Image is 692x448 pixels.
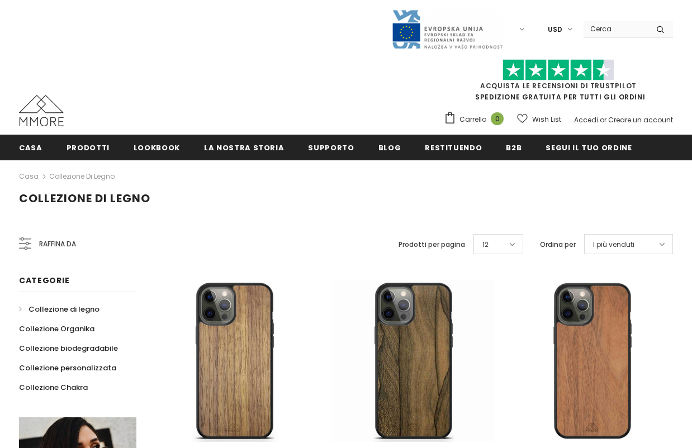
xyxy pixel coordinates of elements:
[548,24,562,35] span: USD
[600,115,606,125] span: or
[391,24,503,34] a: Javni Razpis
[482,239,489,250] span: 12
[503,59,614,81] img: Fidati di Pilot Stars
[134,142,180,153] span: Lookbook
[444,111,509,128] a: Carrello 0
[49,171,115,181] a: Collezione di legno
[67,135,110,160] a: Prodotti
[204,142,284,153] span: La nostra storia
[19,319,94,339] a: Collezione Organika
[546,142,632,153] span: Segui il tuo ordine
[399,239,465,250] label: Prodotti per pagina
[19,170,39,183] a: Casa
[593,239,634,250] span: I più venduti
[584,21,648,37] input: Search Site
[378,142,401,153] span: Blog
[19,95,64,126] img: Casi MMORE
[425,135,482,160] a: Restituendo
[540,239,576,250] label: Ordina per
[308,142,354,153] span: supporto
[19,190,150,206] span: Collezione di legno
[19,378,88,397] a: Collezione Chakra
[204,135,284,160] a: La nostra storia
[546,135,632,160] a: Segui il tuo ordine
[391,9,503,50] img: Javni Razpis
[506,142,522,153] span: B2B
[425,142,482,153] span: Restituendo
[532,114,561,125] span: Wish List
[480,81,637,90] a: Acquista le recensioni di TrustPilot
[29,304,99,314] span: Collezione di legno
[19,382,88,393] span: Collezione Chakra
[19,339,118,358] a: Collezione biodegradabile
[517,109,561,129] a: Wish List
[19,323,94,334] span: Collezione Organika
[378,135,401,160] a: Blog
[19,299,99,319] a: Collezione di legno
[444,64,673,102] span: SPEDIZIONE GRATUITA PER TUTTI GLI ORDINI
[19,363,116,373] span: Collezione personalizzata
[67,142,110,153] span: Prodotti
[308,135,354,160] a: supporto
[19,343,118,354] span: Collezione biodegradabile
[19,358,116,378] a: Collezione personalizzata
[459,114,486,125] span: Carrello
[19,275,69,286] span: Categorie
[134,135,180,160] a: Lookbook
[506,135,522,160] a: B2B
[19,142,42,153] span: Casa
[491,112,504,125] span: 0
[574,115,598,125] a: Accedi
[19,135,42,160] a: Casa
[608,115,673,125] a: Creare un account
[39,238,76,250] span: Raffina da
